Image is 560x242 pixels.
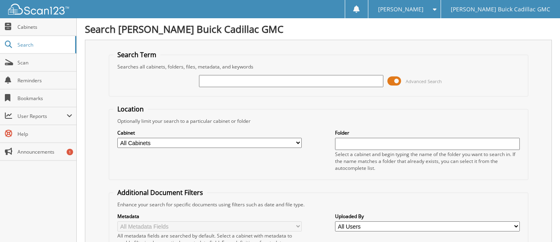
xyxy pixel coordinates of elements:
h1: Search [PERSON_NAME] Buick Cadillac GMC [85,22,552,36]
legend: Location [113,105,148,114]
label: Cabinet [117,129,302,136]
span: Search [17,41,71,48]
label: Uploaded By [335,213,520,220]
span: Announcements [17,148,72,155]
label: Folder [335,129,520,136]
span: Cabinets [17,24,72,30]
span: User Reports [17,113,67,120]
div: 1 [67,149,73,155]
img: scan123-logo-white.svg [8,4,69,15]
span: Help [17,131,72,137]
legend: Additional Document Filters [113,188,207,197]
span: Advanced Search [406,78,442,84]
span: [PERSON_NAME] Buick Cadillac GMC [451,7,550,12]
div: Enhance your search for specific documents using filters such as date and file type. [113,201,524,208]
div: Optionally limit your search to a particular cabinet or folder [113,118,524,124]
div: Searches all cabinets, folders, files, metadata, and keywords [113,63,524,70]
legend: Search Term [113,50,160,59]
span: Bookmarks [17,95,72,102]
span: Scan [17,59,72,66]
span: [PERSON_NAME] [378,7,424,12]
span: Reminders [17,77,72,84]
div: Select a cabinet and begin typing the name of the folder you want to search in. If the name match... [335,151,520,171]
label: Metadata [117,213,302,220]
